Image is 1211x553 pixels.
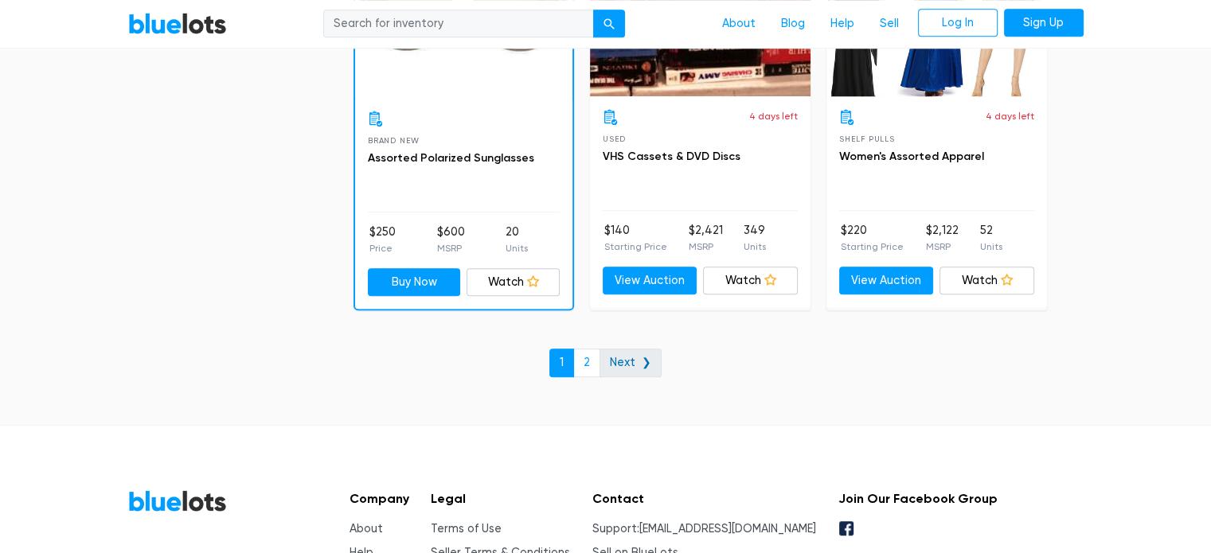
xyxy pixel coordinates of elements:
[592,520,816,538] li: Support:
[369,224,396,255] li: $250
[839,267,934,295] a: View Auction
[506,241,528,255] p: Units
[918,9,998,37] a: Log In
[323,10,594,38] input: Search for inventory
[839,134,895,143] span: Shelf Pulls
[639,522,816,535] a: [EMAIL_ADDRESS][DOMAIN_NAME]
[839,150,984,163] a: Women's Assorted Apparel
[603,267,697,295] a: View Auction
[368,136,420,145] span: Brand New
[818,9,867,39] a: Help
[744,240,766,254] p: Units
[467,268,560,297] a: Watch
[867,9,912,39] a: Sell
[603,134,626,143] span: Used
[709,9,768,39] a: About
[549,349,574,377] a: 1
[688,222,722,254] li: $2,421
[128,12,227,35] a: BlueLots
[350,522,383,535] a: About
[436,241,464,255] p: MSRP
[841,240,904,254] p: Starting Price
[573,349,600,377] a: 2
[986,109,1034,123] p: 4 days left
[703,267,798,295] a: Watch
[436,224,464,255] li: $600
[600,349,662,377] a: Next ❯
[925,240,958,254] p: MSRP
[128,489,227,512] a: BlueLots
[744,222,766,254] li: 349
[592,491,816,506] h5: Contact
[841,222,904,254] li: $220
[431,491,570,506] h5: Legal
[603,150,740,163] a: VHS Cassets & DVD Discs
[838,491,997,506] h5: Join Our Facebook Group
[1004,9,1084,37] a: Sign Up
[368,268,461,297] a: Buy Now
[350,491,409,506] h5: Company
[604,222,667,254] li: $140
[925,222,958,254] li: $2,122
[980,240,1002,254] p: Units
[980,222,1002,254] li: 52
[368,151,534,165] a: Assorted Polarized Sunglasses
[688,240,722,254] p: MSRP
[431,522,502,535] a: Terms of Use
[768,9,818,39] a: Blog
[369,241,396,255] p: Price
[940,267,1034,295] a: Watch
[506,224,528,255] li: 20
[604,240,667,254] p: Starting Price
[749,109,798,123] p: 4 days left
